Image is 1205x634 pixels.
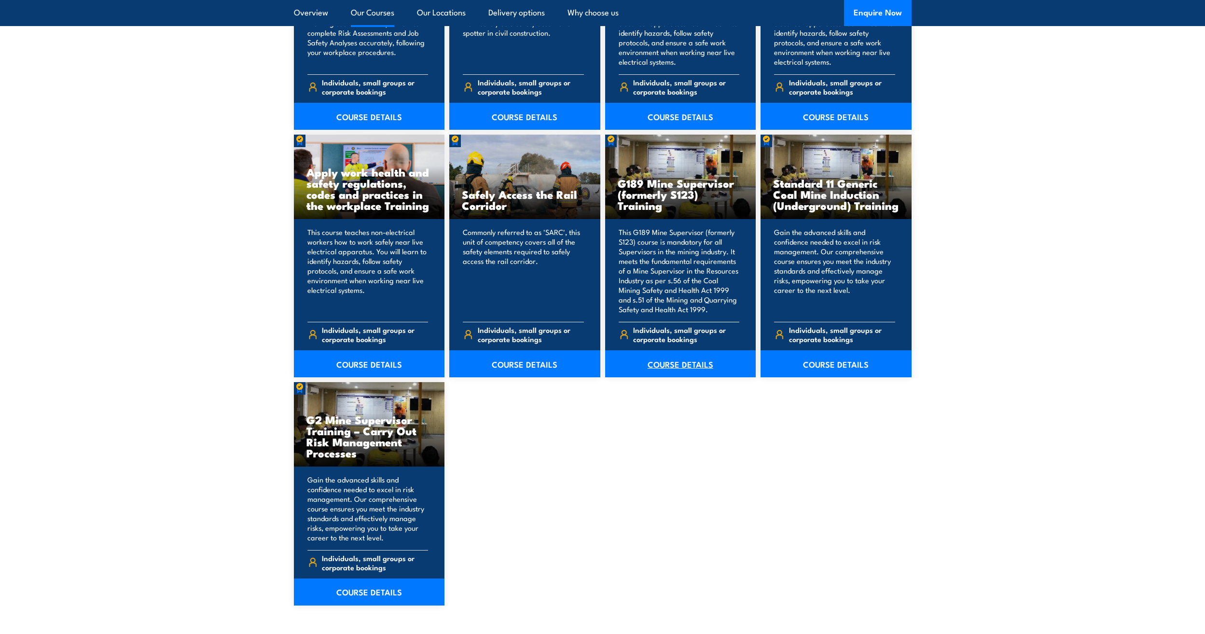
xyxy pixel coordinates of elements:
[306,166,432,211] h3: Apply work health and safety regulations, codes and practices in the workplace Training
[789,325,895,344] span: Individuals, small groups or corporate bookings
[307,227,429,314] p: This course teaches non-electrical workers how to work safely near live electrical apparatus. You...
[633,325,739,344] span: Individuals, small groups or corporate bookings
[307,475,429,542] p: Gain the advanced skills and confidence needed to excel in risk management. Our comprehensive cou...
[462,189,588,211] h3: Safely Access the Rail Corridor
[605,350,756,377] a: COURSE DETAILS
[633,78,739,96] span: Individuals, small groups or corporate bookings
[618,178,744,211] h3: G189 Mine Supervisor (formerly S123) Training
[478,325,584,344] span: Individuals, small groups or corporate bookings
[449,350,600,377] a: COURSE DETAILS
[294,579,445,606] a: COURSE DETAILS
[761,103,912,130] a: COURSE DETAILS
[619,227,740,314] p: This G189 Mine Supervisor (formerly S123) course is mandatory for all Supervisors in the mining i...
[322,325,428,344] span: Individuals, small groups or corporate bookings
[774,227,895,314] p: Gain the advanced skills and confidence needed to excel in risk management. Our comprehensive cou...
[478,78,584,96] span: Individuals, small groups or corporate bookings
[761,350,912,377] a: COURSE DETAILS
[449,103,600,130] a: COURSE DETAILS
[773,178,899,211] h3: Standard 11 Generic Coal Mine Induction (Underground) Training
[463,227,584,314] p: Commonly referred to as 'SARC', this unit of competency covers all of the safety elements require...
[294,103,445,130] a: COURSE DETAILS
[789,78,895,96] span: Individuals, small groups or corporate bookings
[322,553,428,572] span: Individuals, small groups or corporate bookings
[306,414,432,458] h3: G2 Mine Supervisor Training – Carry Out Risk Management Processes
[322,78,428,96] span: Individuals, small groups or corporate bookings
[294,350,445,377] a: COURSE DETAILS
[605,103,756,130] a: COURSE DETAILS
